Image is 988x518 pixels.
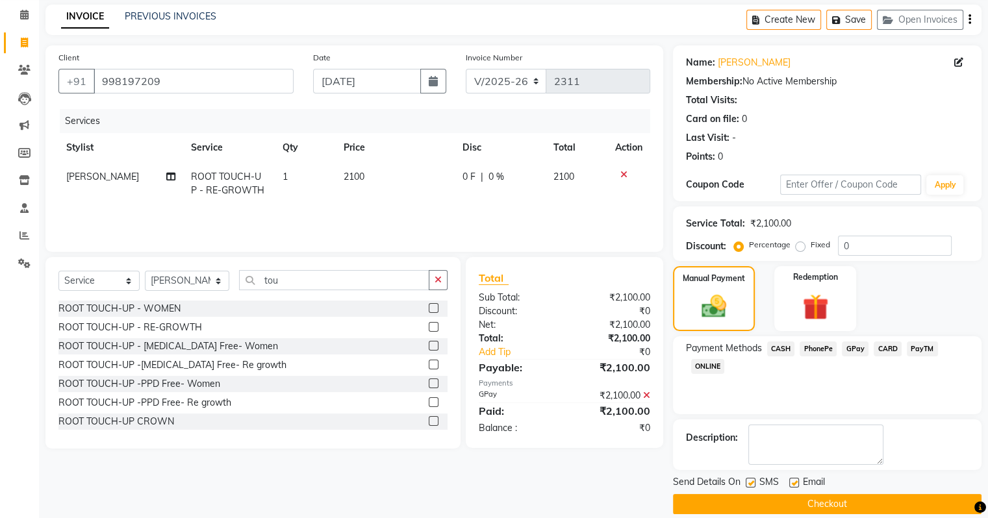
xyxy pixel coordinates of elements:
div: ₹0 [564,421,660,435]
label: Percentage [749,239,791,251]
span: GPay [842,341,868,356]
div: ₹2,100.00 [564,389,660,402]
span: [PERSON_NAME] [66,171,139,182]
label: Redemption [793,271,838,283]
div: No Active Membership [686,75,969,88]
div: Services [60,109,660,133]
div: ₹2,100.00 [564,332,660,345]
a: INVOICE [61,5,109,29]
label: Manual Payment [683,273,745,284]
a: Add Tip [469,345,580,359]
span: Send Details On [673,475,741,491]
div: ROOT TOUCH-UP -PPD Free- Re growth [58,396,231,410]
th: Qty [275,133,336,162]
span: 1 [283,171,288,182]
span: Payment Methods [686,341,762,355]
span: Email [803,475,825,491]
a: [PERSON_NAME] [718,56,791,69]
div: - [732,131,736,145]
div: 0 [718,150,723,164]
div: Membership: [686,75,742,88]
div: Description: [686,431,738,445]
th: Price [336,133,455,162]
div: Discount: [469,304,564,318]
span: SMS [759,475,779,491]
div: ROOT TOUCH-UP CROWN [58,415,174,428]
input: Enter Offer / Coupon Code [780,175,922,195]
th: Action [607,133,650,162]
button: Save [826,10,872,30]
span: ROOT TOUCH-UP - RE-GROWTH [191,171,264,196]
span: 0 % [488,170,504,184]
div: ROOT TOUCH-UP - [MEDICAL_DATA] Free- Women [58,339,278,353]
div: ₹2,100.00 [564,318,660,332]
div: 0 [742,112,747,126]
div: Total Visits: [686,93,737,107]
div: Card on file: [686,112,739,126]
input: Search or Scan [239,270,429,290]
div: ROOT TOUCH-UP -[MEDICAL_DATA] Free- Re growth [58,358,286,372]
span: 2100 [344,171,364,182]
div: ₹2,100.00 [564,403,660,419]
button: Apply [926,175,963,195]
th: Disc [455,133,546,162]
div: ROOT TOUCH-UP -PPD Free- Women [58,377,220,391]
div: Payable: [469,360,564,375]
label: Invoice Number [466,52,522,64]
div: Last Visit: [686,131,729,145]
button: Open Invoices [877,10,963,30]
div: Coupon Code [686,178,780,191]
div: ₹0 [580,345,659,359]
div: ₹2,100.00 [564,360,660,375]
img: _gift.svg [794,291,837,323]
input: Search by Name/Mobile/Email/Code [94,69,294,93]
div: Points: [686,150,715,164]
button: Create New [746,10,821,30]
button: +91 [58,69,95,93]
label: Client [58,52,79,64]
div: ₹0 [564,304,660,318]
div: Net: [469,318,564,332]
span: PayTM [907,341,938,356]
a: PREVIOUS INVOICES [125,10,216,22]
button: Checkout [673,494,982,514]
span: CASH [767,341,795,356]
span: Total [479,271,509,285]
label: Date [313,52,331,64]
span: 2100 [553,171,574,182]
label: Fixed [811,239,830,251]
div: Sub Total: [469,291,564,304]
div: ROOT TOUCH-UP - RE-GROWTH [58,321,202,334]
div: Total: [469,332,564,345]
div: Discount: [686,240,726,253]
div: Paid: [469,403,564,419]
div: Balance : [469,421,564,435]
div: GPay [469,389,564,402]
span: ONLINE [691,359,725,374]
span: | [481,170,483,184]
span: 0 F [462,170,475,184]
span: CARD [874,341,902,356]
div: Service Total: [686,217,745,230]
th: Total [546,133,607,162]
th: Stylist [58,133,183,162]
img: _cash.svg [694,292,734,321]
div: Payments [479,378,650,389]
span: PhonePe [800,341,837,356]
th: Service [183,133,275,162]
div: Name: [686,56,715,69]
div: ROOT TOUCH-UP - WOMEN [58,302,181,315]
div: ₹2,100.00 [564,291,660,304]
div: ₹2,100.00 [750,217,791,230]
